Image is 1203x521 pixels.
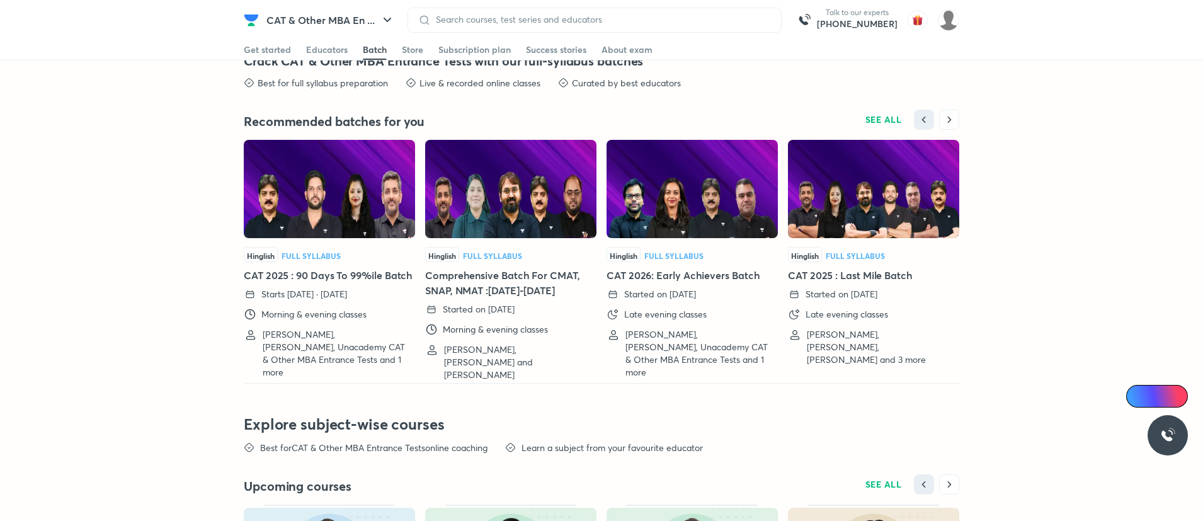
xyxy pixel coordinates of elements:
[363,40,387,60] a: Batch
[402,40,423,60] a: Store
[1126,385,1188,408] a: Ai Doubts
[282,250,341,260] span: Full Syllabus
[607,268,778,283] h5: CAT 2026: Early Achievers Batch
[247,250,275,260] span: Hinglish
[244,414,959,434] h3: Explore subject-wise courses
[817,8,898,18] p: Talk to our experts
[865,115,902,124] span: SEE ALL
[826,250,885,260] span: Full Syllabus
[425,140,596,238] img: Thumbnail
[607,140,778,238] img: Thumbnail
[261,308,367,321] p: Morning & evening classes
[526,40,586,60] a: Success stories
[806,288,877,301] p: Started on [DATE]
[624,308,707,321] p: Late evening classes
[244,140,415,238] img: Thumbnail
[363,43,387,56] div: Batch
[419,77,540,89] p: Live & recorded online classes
[1134,391,1144,401] img: Icon
[788,140,959,238] img: Thumbnail
[438,43,511,56] div: Subscription plan
[1160,428,1175,443] img: ttu
[260,442,487,454] p: Best for CAT & Other MBA Entrance Tests online coaching
[244,13,259,28] img: Company Logo
[806,308,888,321] p: Late evening classes
[431,14,771,25] input: Search courses, test series and educators
[601,40,653,60] a: About exam
[244,43,291,56] div: Get started
[644,250,704,260] span: Full Syllabus
[306,43,348,56] div: Educators
[817,18,898,30] a: [PHONE_NUMBER]
[792,8,817,33] img: call-us
[463,250,522,260] span: Full Syllabus
[807,328,949,366] p: [PERSON_NAME], [PERSON_NAME], [PERSON_NAME] and 3 more
[263,328,405,379] p: [PERSON_NAME], [PERSON_NAME], Unacademy CAT & Other MBA Entrance Tests and 1 more
[526,43,586,56] div: Success stories
[444,343,586,381] p: [PERSON_NAME], [PERSON_NAME] and [PERSON_NAME]
[244,40,291,60] a: Get started
[443,303,515,316] p: Started on [DATE]
[244,113,601,130] h4: Recommended batches for you
[625,328,768,379] p: [PERSON_NAME], [PERSON_NAME], Unacademy CAT & Other MBA Entrance Tests and 1 more
[244,268,415,283] h5: CAT 2025 : 90 Days To 99%ile Batch
[1147,391,1180,401] span: Ai Doubts
[425,268,596,298] h5: Comprehensive Batch For CMAT, SNAP, NMAT :[DATE]-[DATE]
[259,8,402,33] button: CAT & Other MBA En ...
[791,250,819,260] span: Hinglish
[244,53,959,69] h4: Crack CAT & Other MBA Entrance Tests with our full-syllabus batches
[858,474,909,495] button: SEE ALL
[438,40,511,60] a: Subscription plan
[428,250,456,260] span: Hinglish
[601,43,653,56] div: About exam
[306,40,348,60] a: Educators
[865,480,902,489] span: SEE ALL
[244,478,601,495] h4: Upcoming courses
[572,77,681,89] p: Curated by best educators
[258,77,388,89] p: Best for full syllabus preparation
[610,250,637,260] span: Hinglish
[261,288,347,301] p: Starts [DATE] · [DATE]
[938,9,959,31] img: Nilesh
[443,323,548,336] p: Morning & evening classes
[402,43,423,56] div: Store
[858,110,909,130] button: SEE ALL
[522,442,703,454] p: Learn a subject from your favourite educator
[908,10,928,30] img: avatar
[788,268,959,283] h5: CAT 2025 : Last Mile Batch
[624,288,696,301] p: Started on [DATE]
